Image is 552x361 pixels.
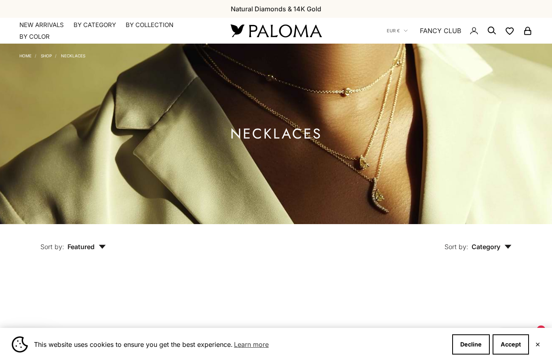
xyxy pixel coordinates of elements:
button: Sort by: Featured [22,224,124,258]
p: Natural Diamonds & 14K Gold [231,4,321,14]
a: NEW ARRIVALS [19,21,64,29]
span: EUR € [387,27,400,34]
summary: By Collection [126,21,173,29]
button: Accept [493,334,529,355]
nav: Breadcrumb [19,52,85,58]
summary: By Color [19,33,50,41]
summary: By Category [74,21,116,29]
a: Shop [41,53,52,58]
button: Close [535,342,540,347]
img: Cookie banner [12,336,28,353]
h1: Necklaces [230,129,322,139]
span: Featured [67,243,106,251]
span: Category [472,243,512,251]
span: This website uses cookies to ensure you get the best experience. [34,338,446,351]
a: Learn more [233,338,270,351]
a: Home [19,53,32,58]
a: Necklaces [61,53,85,58]
nav: Secondary navigation [387,18,533,44]
span: Sort by: [40,243,64,251]
span: Sort by: [445,243,468,251]
a: FANCY CLUB [420,25,461,36]
nav: Primary navigation [19,21,211,41]
button: Decline [452,334,490,355]
button: EUR € [387,27,408,34]
button: Sort by: Category [426,224,530,258]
